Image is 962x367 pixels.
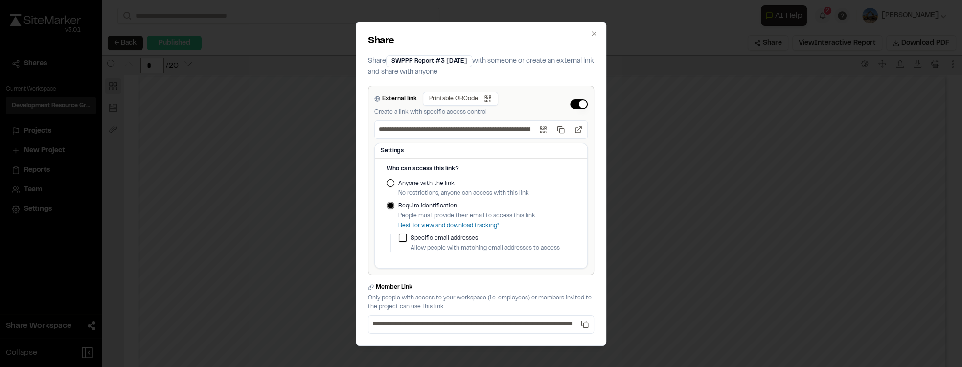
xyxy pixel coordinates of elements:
p: No restrictions, anyone can access with this link [398,189,529,198]
label: External link [382,94,417,103]
label: Member Link [376,283,412,292]
h4: Who can access this link? [387,164,575,173]
div: SWPPP Report #3 [DATE] [386,55,472,67]
p: Create a link with specific access control [374,108,498,116]
label: Require identification [398,202,535,210]
p: People must provide their email to access this link [398,211,535,220]
label: Specific email addresses [411,234,575,243]
h3: Settings [381,146,581,155]
button: Printable QRCode [423,92,498,106]
p: Allow people with matching email addresses to access [411,244,575,252]
p: Only people with access to your workspace (i.e. employees) or members invited to the project can ... [368,294,594,311]
label: Anyone with the link [398,179,529,188]
p: Share with someone or create an external link and share with anyone [368,55,594,78]
p: Best for view and download tracking* [398,221,535,230]
h2: Share [368,34,594,48]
